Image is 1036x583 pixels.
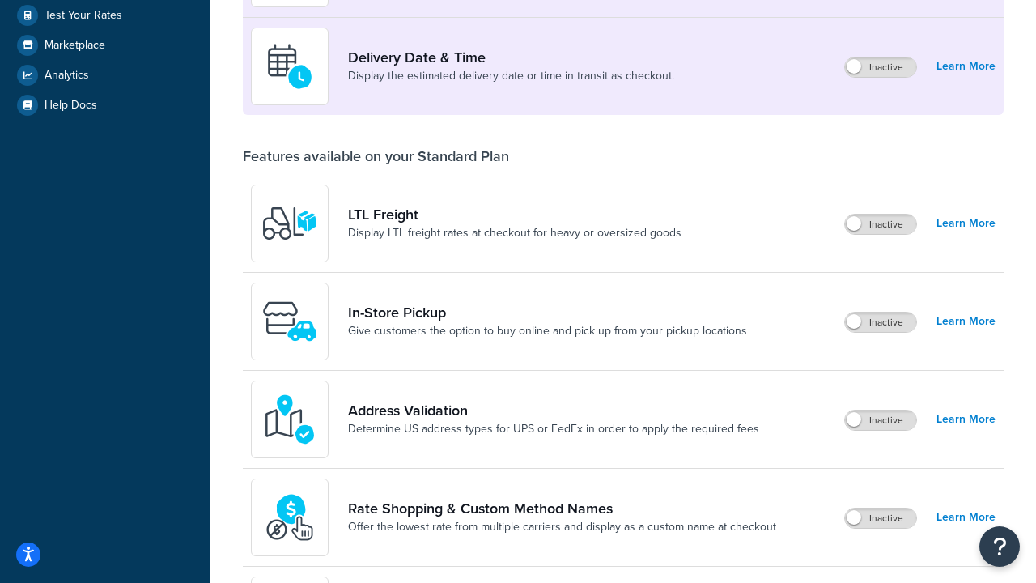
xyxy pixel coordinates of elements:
[936,55,996,78] a: Learn More
[936,506,996,529] a: Learn More
[348,500,776,517] a: Rate Shopping & Custom Method Names
[261,38,318,95] img: gfkeb5ejjkALwAAAABJRU5ErkJggg==
[348,206,681,223] a: LTL Freight
[348,421,759,437] a: Determine US address types for UPS or FedEx in order to apply the required fees
[12,61,198,90] a: Analytics
[261,195,318,252] img: y79ZsPf0fXUFUhFXDzUgf+ktZg5F2+ohG75+v3d2s1D9TjoU8PiyCIluIjV41seZevKCRuEjTPPOKHJsQcmKCXGdfprl3L4q7...
[845,215,916,234] label: Inactive
[261,391,318,448] img: kIG8fy0lQAAAABJRU5ErkJggg==
[243,147,509,165] div: Features available on your Standard Plan
[936,310,996,333] a: Learn More
[348,49,674,66] a: Delivery Date & Time
[261,293,318,350] img: wfgcfpwTIucLEAAAAASUVORK5CYII=
[348,402,759,419] a: Address Validation
[845,57,916,77] label: Inactive
[348,225,681,241] a: Display LTL freight rates at checkout for heavy or oversized goods
[348,323,747,339] a: Give customers the option to buy online and pick up from your pickup locations
[12,31,198,60] a: Marketplace
[45,69,89,83] span: Analytics
[45,99,97,113] span: Help Docs
[845,313,916,332] label: Inactive
[845,411,916,430] label: Inactive
[45,39,105,53] span: Marketplace
[261,489,318,546] img: icon-duo-feat-rate-shopping-ecdd8bed.png
[45,9,122,23] span: Test Your Rates
[348,68,674,84] a: Display the estimated delivery date or time in transit as checkout.
[348,304,747,321] a: In-Store Pickup
[979,526,1020,567] button: Open Resource Center
[348,519,776,535] a: Offer the lowest rate from multiple carriers and display as a custom name at checkout
[12,1,198,30] a: Test Your Rates
[12,91,198,120] a: Help Docs
[936,212,996,235] a: Learn More
[845,509,916,528] label: Inactive
[936,408,996,431] a: Learn More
